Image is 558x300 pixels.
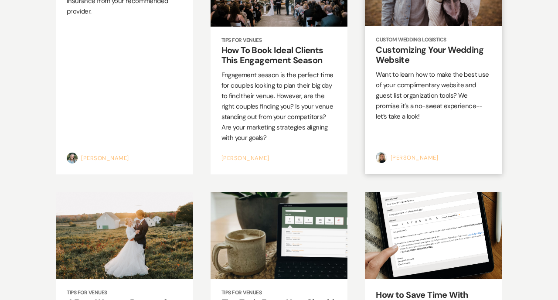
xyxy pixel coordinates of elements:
img: Shea Robinson [67,153,78,164]
a: [PERSON_NAME] [221,154,269,162]
span: Tips for Venues [67,290,182,296]
span: Tips for Venues [221,290,337,296]
a: [PERSON_NAME] [81,154,129,162]
h2: Customizing Your Wedding Website [376,45,491,65]
span: Tips for Venues [221,37,337,44]
img: Molly Bradbury [376,152,387,163]
p: Engagement season is the perfect time for couples looking to plan their big day to find their ven... [221,70,337,143]
a: [PERSON_NAME] [391,154,439,161]
a: Tips for Venues How To Book Ideal Clients This Engagement Season Engagement season is the perfect... [211,27,348,153]
span: Custom Wedding Logistics [376,37,491,43]
h2: How To Book Ideal Clients This Engagement Season [221,45,337,65]
a: Custom Wedding Logistics Customizing Your Wedding Website Want to learn how to make the best use ... [365,26,502,131]
p: Want to learn how to make the best use of your complimentary website and guest list organization ... [376,69,491,122]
